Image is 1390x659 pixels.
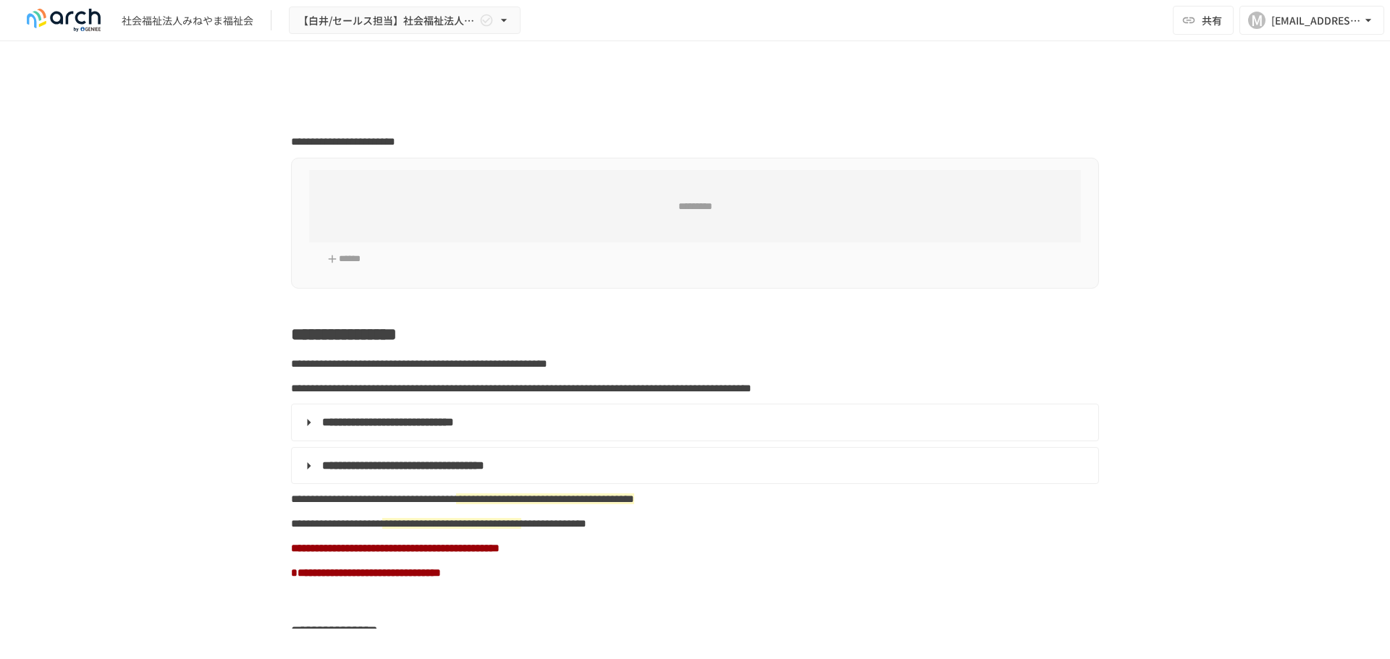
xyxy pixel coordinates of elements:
[1202,12,1222,28] span: 共有
[17,9,110,32] img: logo-default@2x-9cf2c760.svg
[1248,12,1265,29] div: M
[298,12,476,30] span: 【白井/セールス担当】社会福祉法人みねやま福祉会様_初期設定サポート
[289,7,521,35] button: 【白井/セールス担当】社会福祉法人みねやま福祉会様_初期設定サポート
[1239,6,1384,35] button: M[EMAIL_ADDRESS][DOMAIN_NAME]
[122,13,253,28] div: 社会福祉法人みねやま福祉会
[1271,12,1361,30] div: [EMAIL_ADDRESS][DOMAIN_NAME]
[1173,6,1234,35] button: 共有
